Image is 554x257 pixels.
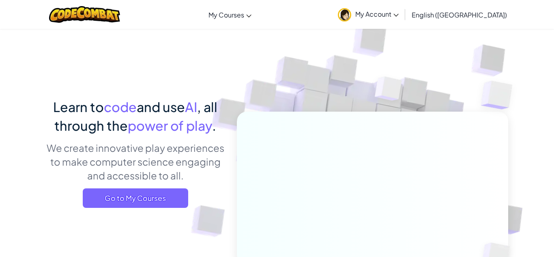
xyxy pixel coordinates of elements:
[465,61,535,130] img: Overlap cubes
[128,117,212,134] span: power of play
[208,11,244,19] span: My Courses
[212,117,216,134] span: .
[49,6,120,23] img: CodeCombat logo
[334,2,403,27] a: My Account
[355,10,399,18] span: My Account
[104,99,137,115] span: code
[137,99,185,115] span: and use
[338,8,351,22] img: avatar
[53,99,104,115] span: Learn to
[204,4,256,26] a: My Courses
[412,11,507,19] span: English ([GEOGRAPHIC_DATA])
[83,188,188,208] a: Go to My Courses
[360,60,418,121] img: Overlap cubes
[185,99,197,115] span: AI
[408,4,511,26] a: English ([GEOGRAPHIC_DATA])
[46,141,225,182] p: We create innovative play experiences to make computer science engaging and accessible to all.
